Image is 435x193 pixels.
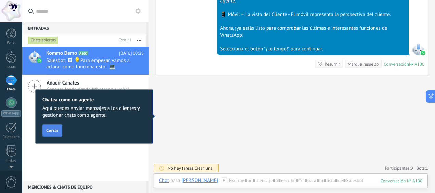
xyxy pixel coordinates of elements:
span: Crear una [194,165,212,171]
div: Leads [1,65,21,70]
div: 📱 Móvil = La vista del Cliente - El móvil representa la perspectiva del cliente. [220,11,406,18]
button: Cerrar [42,124,62,137]
span: Kommo Demo [46,50,77,57]
div: Calendario [1,135,21,139]
div: Chats [1,87,21,92]
span: para [170,177,180,184]
div: Resumir [325,61,340,67]
div: Menciones & Chats de equipo [22,181,146,193]
div: No hay tareas. [168,165,213,171]
span: Aquí puedes enviar mensajes a los clientes y gestionar chats como agente. [42,105,146,119]
div: Selecciona el botón "¡Lo tengo!" para continuar. [220,46,406,52]
span: A100 [78,51,88,55]
span: Cerrar [46,128,58,133]
span: Bots: [417,165,428,171]
div: Luz González [181,177,218,183]
div: Entradas [22,22,146,34]
span: Salesbot: 🖼 💡Para empezar, vamos a aclarar cómo funciona esto: 💻 Kommo = La vista del Agente - La... [46,57,131,70]
span: 0 [411,165,413,171]
span: 1 [426,165,428,171]
div: 100 [381,178,422,184]
span: Captura leads desde Whatsapp y más! [47,86,129,93]
span: [DATE] 10:35 [119,50,144,57]
div: № A100 [409,61,424,67]
span: Añadir Canales [47,80,129,86]
span: : [218,177,219,184]
span: SalesBot [412,43,424,55]
div: Total: 1 [116,37,132,44]
h2: Chatea como un agente [42,96,146,103]
img: waba.svg [421,51,425,55]
div: Ahora, ¡ya estás listo para comprobar las últimas e interesantes funciones de WhatsApp! [220,25,406,39]
a: Kommo Demo A100 [DATE] 10:35 Salesbot: 🖼 💡Para empezar, vamos a aclarar cómo funciona esto: 💻 Kom... [22,47,149,75]
div: WhatsApp [1,110,21,117]
button: Más [132,34,146,47]
div: Chats abiertos [28,36,58,44]
div: Marque resuelto [348,61,379,67]
img: waba.svg [37,58,42,63]
div: Conversación [384,61,409,67]
div: Panel [1,41,21,45]
div: Listas [1,159,21,163]
a: Participantes:0 [385,165,413,171]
